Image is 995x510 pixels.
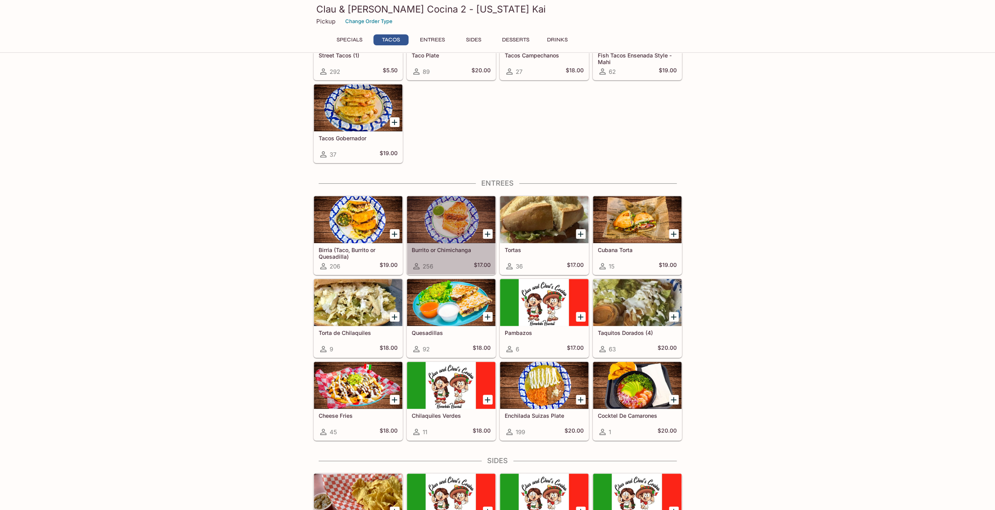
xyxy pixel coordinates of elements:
button: Add Cubana Torta [669,229,679,239]
h5: $20.00 [658,427,677,437]
button: Add Chilaquiles Verdes [483,395,493,404]
button: Drinks [540,34,575,45]
div: Torta de Chilaquiles [314,279,402,326]
button: Add Tortas [576,229,586,239]
h5: Cubana Torta [598,247,677,253]
a: Quesadillas92$18.00 [407,279,496,358]
div: Cubana Torta [593,196,681,243]
div: Pambazos [500,279,588,326]
h5: Birria (Taco, Burrito or Quesadilla) [319,247,398,259]
a: Chilaquiles Verdes11$18.00 [407,361,496,440]
div: Cheese Fries [314,362,402,409]
button: Add Cheese Fries [390,395,400,404]
button: Add Burrito or Chimichanga [483,229,493,239]
h5: Fish Tacos Ensenada Style - Mahi [598,52,677,65]
button: Change Order Type [342,15,396,27]
h5: Enchilada Suizas Plate [505,412,584,419]
h5: $18.00 [566,67,584,76]
h5: Burrito or Chimichanga [412,247,491,253]
h4: Sides [313,456,682,465]
h5: $18.00 [380,344,398,354]
h5: Taco Plate [412,52,491,59]
div: Tortas [500,196,588,243]
p: Pickup [316,18,335,25]
button: Add Pambazos [576,312,586,322]
div: Taquitos Dorados (4) [593,279,681,326]
h5: Tortas [505,247,584,253]
div: Quesadillas [407,279,495,326]
div: Cocktel De Camarones [593,362,681,409]
button: Add Torta de Chilaquiles [390,312,400,322]
a: Pambazos6$17.00 [500,279,589,358]
h5: $19.00 [659,261,677,271]
a: Cubana Torta15$19.00 [593,196,682,275]
span: 292 [330,68,340,75]
a: Torta de Chilaquiles9$18.00 [314,279,403,358]
h5: Cocktel De Camarones [598,412,677,419]
h5: $19.00 [380,261,398,271]
span: 199 [516,428,525,436]
h5: $17.00 [567,344,584,354]
h5: $19.00 [380,150,398,159]
h5: $18.00 [380,427,398,437]
div: Birria (Taco, Burrito or Quesadilla) [314,196,402,243]
button: Sides [456,34,491,45]
span: 15 [609,263,615,270]
h5: $5.50 [383,67,398,76]
h5: $17.00 [567,261,584,271]
h5: Cheese Fries [319,412,398,419]
button: Add Cocktel De Camarones [669,395,679,404]
a: Birria (Taco, Burrito or Quesadilla)206$19.00 [314,196,403,275]
a: Cocktel De Camarones1$20.00 [593,361,682,440]
span: 62 [609,68,616,75]
h5: Tacos Gobernador [319,135,398,141]
span: 1 [609,428,611,436]
span: 11 [423,428,427,436]
button: Add Tacos Gobernador [390,117,400,127]
h5: $17.00 [474,261,491,271]
div: Chilaquiles Verdes [407,362,495,409]
h5: Taquitos Dorados (4) [598,329,677,336]
button: Add Enchilada Suizas Plate [576,395,586,404]
h5: Street Tacos (1) [319,52,398,59]
div: Burrito or Chimichanga [407,196,495,243]
button: Specials [332,34,367,45]
a: Tacos Gobernador37$19.00 [314,84,403,163]
h5: $19.00 [659,67,677,76]
h5: Tacos Campechanos [505,52,584,59]
a: Taquitos Dorados (4)63$20.00 [593,279,682,358]
button: Tacos [373,34,409,45]
button: Add Birria (Taco, Burrito or Quesadilla) [390,229,400,239]
span: 45 [330,428,337,436]
h5: $20.00 [472,67,491,76]
h5: $18.00 [473,344,491,354]
div: Enchilada Suizas Plate [500,362,588,409]
h3: Clau & [PERSON_NAME] Cocina 2 - [US_STATE] Kai [316,3,679,15]
a: Enchilada Suizas Plate199$20.00 [500,361,589,440]
h5: $20.00 [565,427,584,437]
a: Cheese Fries45$18.00 [314,361,403,440]
div: Tacos Gobernador [314,84,402,131]
span: 27 [516,68,522,75]
h5: Chilaquiles Verdes [412,412,491,419]
span: 89 [423,68,430,75]
span: 256 [423,263,433,270]
span: 92 [423,345,430,353]
h4: Entrees [313,179,682,188]
span: 206 [330,263,340,270]
button: Entrees [415,34,450,45]
span: 6 [516,345,519,353]
button: Desserts [498,34,534,45]
h5: $18.00 [473,427,491,437]
h5: Torta de Chilaquiles [319,329,398,336]
span: 9 [330,345,333,353]
span: 36 [516,263,523,270]
h5: Pambazos [505,329,584,336]
h5: $20.00 [658,344,677,354]
a: Tortas36$17.00 [500,196,589,275]
button: Add Taquitos Dorados (4) [669,312,679,322]
button: Add Quesadillas [483,312,493,322]
span: 37 [330,151,336,158]
a: Burrito or Chimichanga256$17.00 [407,196,496,275]
h5: Quesadillas [412,329,491,336]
